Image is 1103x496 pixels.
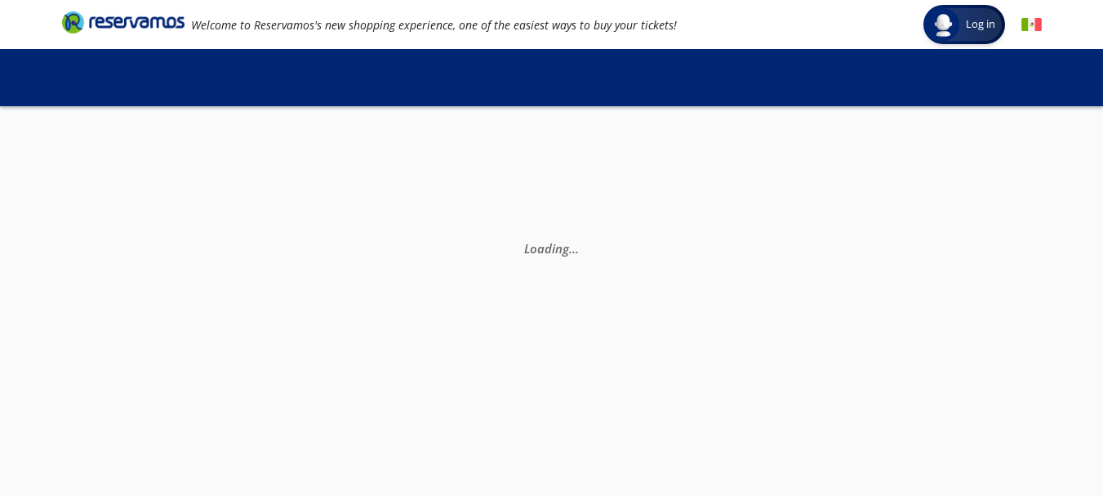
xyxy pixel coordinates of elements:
[1021,15,1042,35] button: Español
[62,10,185,39] a: Brand Logo
[524,239,579,256] em: Loading
[191,17,677,33] em: Welcome to Reservamos's new shopping experience, one of the easiest ways to buy your tickets!
[576,239,579,256] span: .
[959,16,1002,33] span: Log in
[572,239,576,256] span: .
[569,239,572,256] span: .
[62,10,185,34] i: Brand Logo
